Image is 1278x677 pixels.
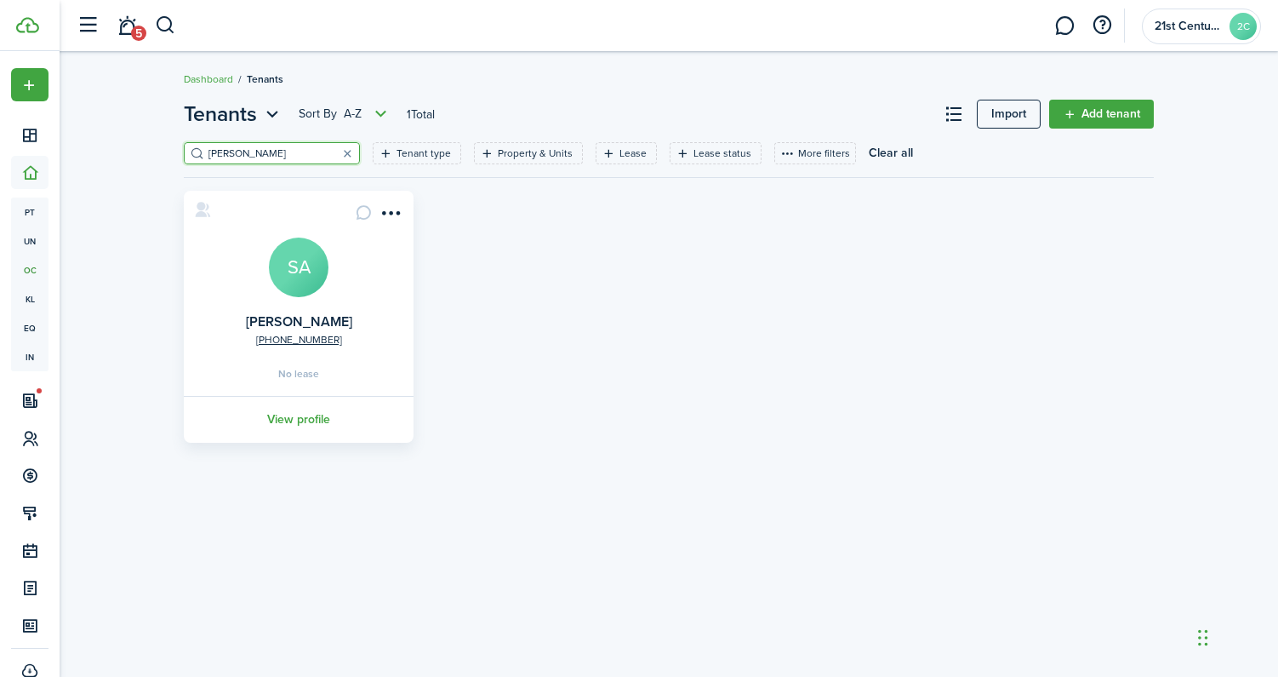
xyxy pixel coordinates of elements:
header-page-total: 1 Total [407,106,435,123]
filter-tag-label: Lease [619,146,647,161]
a: oc [11,255,48,284]
button: Open menu [11,68,48,101]
a: Notifications [111,4,143,48]
span: Tenants [184,99,257,129]
button: Clear all [869,142,913,164]
span: 21st Century Property Management LLC [1155,20,1223,32]
a: pt [11,198,48,227]
button: More filters [774,142,856,164]
a: SA [269,238,328,297]
a: eq [11,313,48,342]
button: Open sidebar [71,9,104,42]
img: TenantCloud [16,17,39,33]
avatar-text: 2C [1230,13,1257,40]
button: Clear search [335,141,359,165]
button: Open resource center [1087,11,1116,40]
span: No lease [278,369,319,379]
a: [PERSON_NAME] [246,312,352,331]
filter-tag: Open filter [670,142,762,164]
span: Tenants [247,72,283,87]
filter-tag: Open filter [373,142,461,164]
span: Sort by [299,106,344,123]
a: Messaging [1048,4,1081,48]
filter-tag-label: Lease status [693,146,751,161]
button: Open menu [299,104,391,124]
a: Import [977,100,1041,129]
filter-tag-label: Tenant type [397,146,451,161]
filter-tag: Open filter [596,142,657,164]
a: [PHONE_NUMBER] [256,332,342,347]
iframe: Chat Widget [1193,595,1278,677]
span: A-Z [344,106,362,123]
a: Dashboard [184,72,233,87]
span: 5 [131,26,146,41]
a: un [11,227,48,255]
a: kl [11,284,48,313]
button: Tenants [184,99,283,129]
a: in [11,342,48,371]
filter-tag-label: Property & Units [498,146,573,161]
a: View profile [181,396,416,443]
div: Drag [1198,612,1208,663]
button: Open menu [184,99,283,129]
a: Add tenant [1049,100,1154,129]
button: Open menu [376,204,403,227]
filter-tag: Open filter [474,142,583,164]
button: Sort byA-Z [299,104,391,124]
input: Search here... [204,146,354,162]
button: Search [155,11,176,40]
